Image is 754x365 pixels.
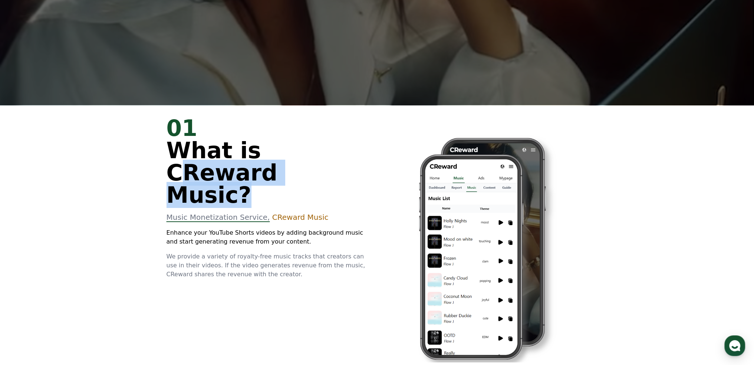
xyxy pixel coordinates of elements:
a: Settings [96,235,142,254]
span: CReward Music [272,213,329,222]
span: Messages [62,247,83,253]
span: What is CReward Music? [167,137,277,208]
a: Messages [49,235,96,254]
span: Music Monetization Service, [167,213,270,222]
span: We provide a variety of royalty-free music tracks that creators can use in their videos. If the v... [167,253,365,278]
span: Home [19,247,32,252]
p: Enhance your YouTube Shorts videos by adding background music and start generating revenue from y... [167,228,368,246]
a: Home [2,235,49,254]
div: 01 [167,117,368,139]
span: Settings [110,247,128,252]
